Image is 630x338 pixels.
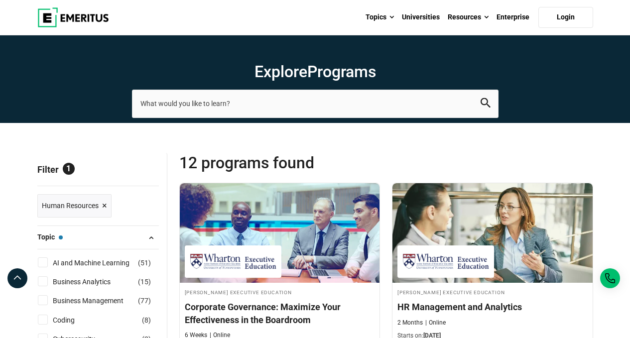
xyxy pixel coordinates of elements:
[53,276,130,287] a: Business Analytics
[481,98,491,110] button: search
[402,250,489,273] img: Wharton Executive Education
[140,297,148,305] span: 77
[397,301,588,313] h4: HR Management and Analytics
[102,199,107,213] span: ×
[138,295,151,306] span: ( )
[132,62,499,82] h1: Explore
[180,183,380,283] img: Corporate Governance: Maximize Your Effectiveness in the Boardroom | Online Human Resources Course
[185,288,375,296] h4: [PERSON_NAME] Executive Education
[397,319,423,327] p: 2 Months
[53,295,143,306] a: Business Management
[538,7,593,28] a: Login
[185,301,375,326] h4: Corporate Governance: Maximize Your Effectiveness in the Boardroom
[144,316,148,324] span: 8
[425,319,446,327] p: Online
[397,288,588,296] h4: [PERSON_NAME] Executive Education
[42,200,99,211] span: Human Resources
[140,278,148,286] span: 15
[138,276,151,287] span: ( )
[37,153,159,186] p: Filter
[140,259,148,267] span: 51
[63,163,75,175] span: 1
[179,153,386,173] span: 12 Programs found
[37,230,159,245] button: Topic
[128,164,159,177] a: Reset all
[37,194,112,218] a: Human Resources ×
[307,62,376,81] span: Programs
[53,315,95,326] a: Coding
[392,183,593,283] img: HR Management and Analytics | Online Human Resources Course
[37,231,63,242] span: Topic
[138,257,151,268] span: ( )
[190,250,276,273] img: Wharton Executive Education
[142,315,151,326] span: ( )
[132,90,499,117] input: search-page
[481,101,491,110] a: search
[53,257,149,268] a: AI and Machine Learning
